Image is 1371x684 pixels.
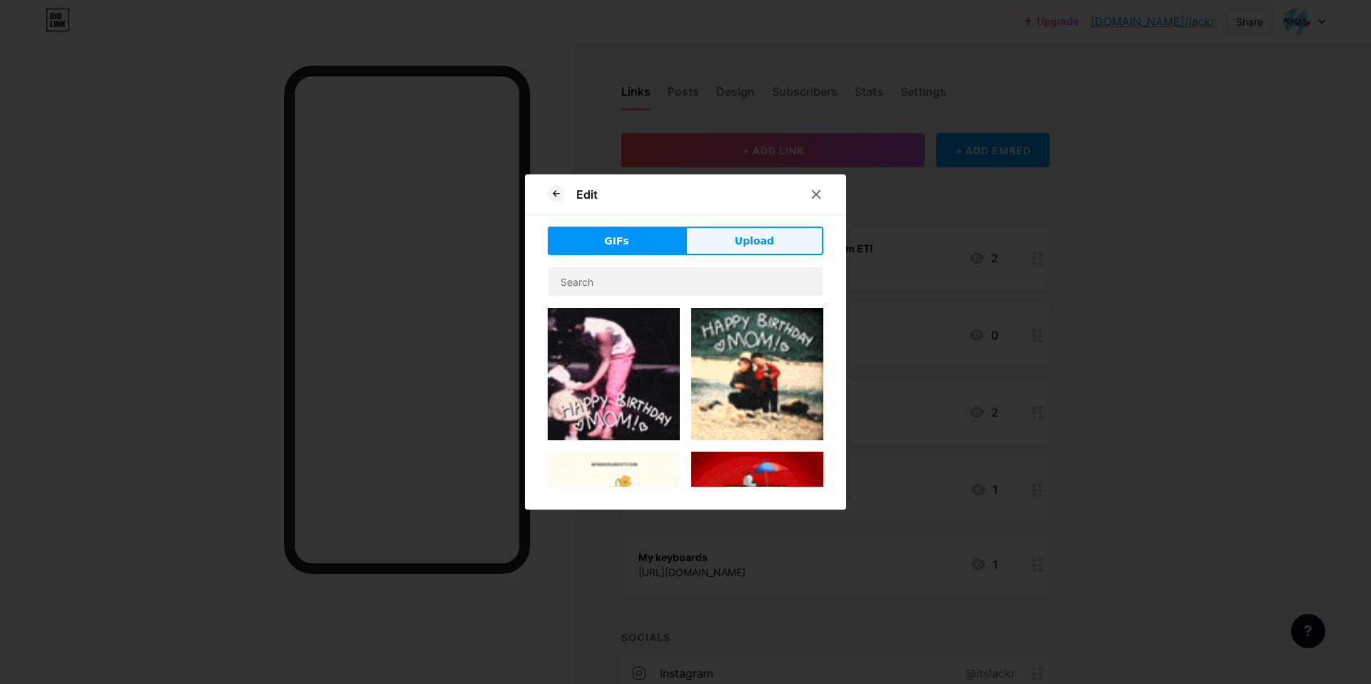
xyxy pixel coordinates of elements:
span: GIFs [604,234,629,249]
button: Upload [685,227,823,255]
img: Gihpy [691,452,823,584]
div: Edit [576,186,598,203]
span: Upload [735,234,774,249]
img: Gihpy [548,308,680,440]
button: GIFs [548,227,685,255]
img: Gihpy [691,308,823,440]
img: Gihpy [548,452,680,584]
input: Search [548,267,823,296]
